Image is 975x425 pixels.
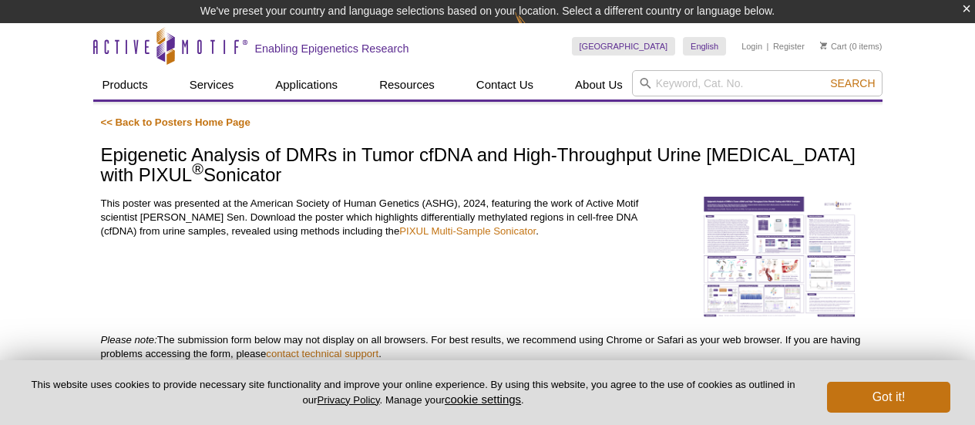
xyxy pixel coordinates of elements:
[192,160,203,177] sup: ®
[820,37,883,56] li: (0 items)
[370,70,444,100] a: Resources
[515,12,556,48] img: Change Here
[399,225,536,237] a: PIXUL Multi-Sample Sonicator
[266,70,347,100] a: Applications
[572,37,676,56] a: [GEOGRAPHIC_DATA]
[93,70,157,100] a: Products
[317,394,379,406] a: Privacy Policy
[445,393,521,406] button: cookie settings
[767,37,769,56] li: |
[683,37,726,56] a: English
[255,42,409,56] h2: Enabling Epigenetics Research
[101,145,875,187] h1: Epigenetic Analysis of DMRs in Tumor cfDNA and High-Throughput Urine [MEDICAL_DATA] with PIXUL So...
[632,70,883,96] input: Keyword, Cat. No.
[820,41,847,52] a: Cart
[825,76,879,90] button: Search
[566,70,632,100] a: About Us
[25,378,802,407] p: This website uses cookies to provide necessary site functionality and improve your online experie...
[266,348,378,359] a: contact technical support
[820,42,827,49] img: Your Cart
[101,334,157,346] em: Please note:
[101,197,673,238] p: This poster was presented at the American Society of Human Genetics (ASHG), 2024, featuring the w...
[741,41,762,52] a: Login
[101,333,875,361] p: The submission form below may not display on all browsers. For best results, we recommend using C...
[180,70,244,100] a: Services
[467,70,543,100] a: Contact Us
[773,41,805,52] a: Register
[830,77,875,89] span: Search
[101,116,250,128] a: << Back to Posters Home Page
[827,382,950,413] button: Got it!
[702,197,856,318] img: Epigenetic Analysis of DMRs in Tumor cfDNA and High-Throughput Urine Genetic Testing with PIXUL® ...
